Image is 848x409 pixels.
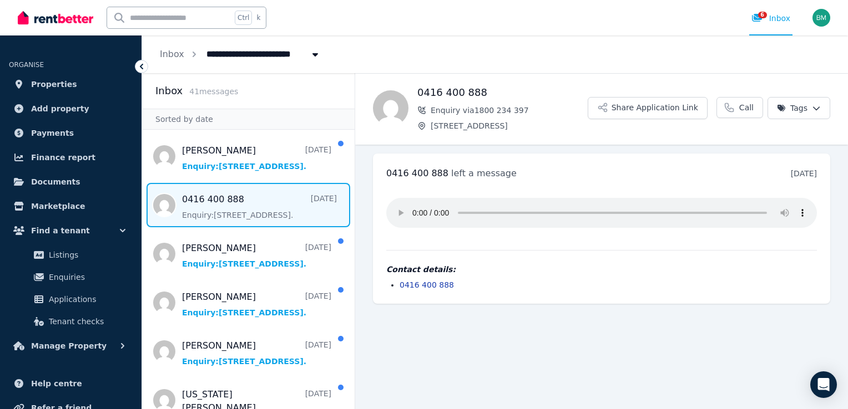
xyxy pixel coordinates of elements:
[9,122,133,144] a: Payments
[739,102,754,113] span: Call
[189,87,238,96] span: 41 message s
[751,13,790,24] div: Inbox
[182,144,331,172] a: [PERSON_NAME][DATE]Enquiry:[STREET_ADDRESS].
[373,90,408,126] img: 0416 400 888
[31,377,82,390] span: Help centre
[31,102,89,115] span: Add property
[386,264,817,275] h4: Contact details:
[182,339,331,367] a: [PERSON_NAME][DATE]Enquiry:[STREET_ADDRESS].
[142,109,355,130] div: Sorted by date
[31,339,107,352] span: Manage Property
[431,105,588,116] span: Enquiry via 1800 234 397
[31,78,77,91] span: Properties
[31,126,74,140] span: Payments
[31,175,80,188] span: Documents
[417,85,588,100] h1: 0416 400 888
[9,195,133,217] a: Marketplace
[431,120,588,131] span: [STREET_ADDRESS]
[235,11,252,25] span: Ctrl
[13,310,128,333] a: Tenant checks
[142,35,339,73] nav: Breadcrumb
[182,193,337,221] a: 0416 400 888[DATE]Enquiry:[STREET_ADDRESS].
[31,200,85,213] span: Marketplace
[256,13,260,22] span: k
[49,293,124,306] span: Applications
[182,290,331,318] a: [PERSON_NAME][DATE]Enquiry:[STREET_ADDRESS].
[49,248,124,262] span: Listings
[400,280,454,289] a: 0416 400 888
[9,61,44,69] span: ORGANISE
[13,266,128,288] a: Enquiries
[758,12,767,18] span: 6
[9,146,133,168] a: Finance report
[182,242,331,269] a: [PERSON_NAME][DATE]Enquiry:[STREET_ADDRESS].
[716,97,763,118] a: Call
[13,244,128,266] a: Listings
[777,103,807,114] span: Tags
[31,151,95,164] span: Finance report
[9,73,133,95] a: Properties
[49,270,124,284] span: Enquiries
[9,335,133,357] button: Manage Property
[810,371,837,398] div: Open Intercom Messenger
[9,171,133,193] a: Documents
[9,98,133,120] a: Add property
[791,169,817,178] time: [DATE]
[588,97,708,119] button: Share Application Link
[451,168,517,178] span: left a message
[31,224,90,237] span: Find a tenant
[9,372,133,395] a: Help centre
[49,315,124,328] span: Tenant checks
[160,49,184,59] a: Inbox
[13,288,128,310] a: Applications
[155,83,183,99] h2: Inbox
[18,9,93,26] img: RentBetter
[812,9,830,27] img: Franmal Pty Ltd
[9,219,133,242] button: Find a tenant
[386,168,448,178] span: 0416 400 888
[768,97,830,119] button: Tags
